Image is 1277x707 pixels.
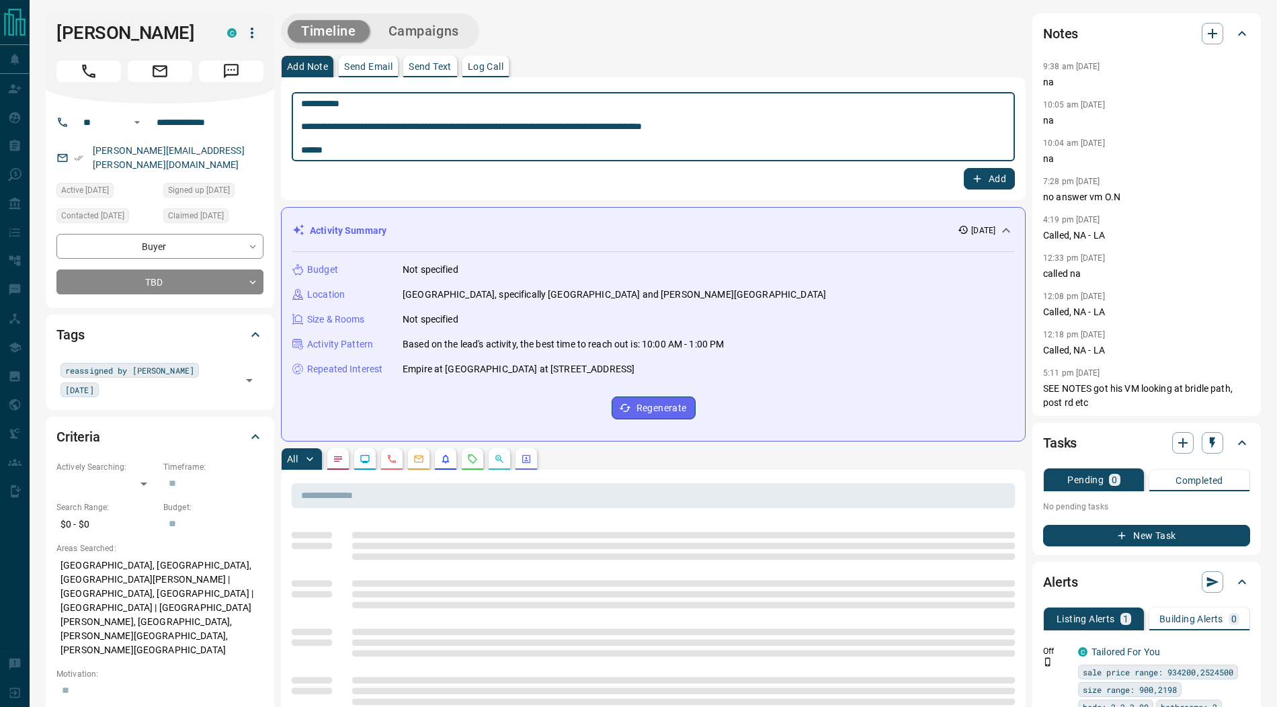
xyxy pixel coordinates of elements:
[56,501,157,513] p: Search Range:
[1043,152,1250,166] p: na
[61,209,124,222] span: Contacted [DATE]
[65,364,194,377] span: reassigned by [PERSON_NAME]
[1176,476,1223,485] p: Completed
[1043,114,1250,128] p: na
[1043,525,1250,546] button: New Task
[375,20,472,42] button: Campaigns
[1123,614,1128,624] p: 1
[1159,614,1223,624] p: Building Alerts
[1043,62,1100,71] p: 9:38 am [DATE]
[93,145,245,170] a: [PERSON_NAME][EMAIL_ADDRESS][PERSON_NAME][DOMAIN_NAME]
[61,183,109,197] span: Active [DATE]
[74,153,83,163] svg: Email Verified
[1078,647,1087,657] div: condos.ca
[56,461,157,473] p: Actively Searching:
[129,114,145,130] button: Open
[1043,100,1105,110] p: 10:05 am [DATE]
[1043,497,1250,517] p: No pending tasks
[440,454,451,464] svg: Listing Alerts
[56,668,263,680] p: Motivation:
[467,454,478,464] svg: Requests
[1043,215,1100,224] p: 4:19 pm [DATE]
[521,454,532,464] svg: Agent Actions
[468,62,503,71] p: Log Call
[287,454,298,464] p: All
[1043,645,1070,657] p: Off
[163,461,263,473] p: Timeframe:
[56,183,157,202] div: Thu May 15 2025
[403,263,458,277] p: Not specified
[1043,427,1250,459] div: Tasks
[1043,23,1078,44] h2: Notes
[65,383,94,397] span: [DATE]
[56,426,100,448] h2: Criteria
[56,542,263,554] p: Areas Searched:
[494,454,505,464] svg: Opportunities
[1043,75,1250,89] p: na
[1043,138,1105,148] p: 10:04 am [DATE]
[413,454,424,464] svg: Emails
[163,183,263,202] div: Tue Oct 16 2018
[163,501,263,513] p: Budget:
[1043,330,1105,339] p: 12:18 pm [DATE]
[333,454,343,464] svg: Notes
[292,218,1014,243] div: Activity Summary[DATE]
[199,60,263,82] span: Message
[1083,665,1233,679] span: sale price range: 934200,2524500
[56,421,263,453] div: Criteria
[56,208,157,227] div: Wed Mar 13 2024
[1043,343,1250,358] p: Called, NA - LA
[1043,177,1100,186] p: 7:28 pm [DATE]
[409,62,452,71] p: Send Text
[56,22,207,44] h1: [PERSON_NAME]
[1043,190,1250,204] p: no answer vm O.N
[344,62,393,71] p: Send Email
[56,324,84,345] h2: Tags
[56,513,157,536] p: $0 - $0
[56,60,121,82] span: Call
[1083,683,1177,696] span: size range: 900,2198
[403,362,634,376] p: Empire at [GEOGRAPHIC_DATA] at [STREET_ADDRESS]
[56,554,263,661] p: [GEOGRAPHIC_DATA], [GEOGRAPHIC_DATA], [GEOGRAPHIC_DATA][PERSON_NAME] | [GEOGRAPHIC_DATA], [GEOGRA...
[307,362,382,376] p: Repeated Interest
[403,288,826,302] p: [GEOGRAPHIC_DATA], specifically [GEOGRAPHIC_DATA] and [PERSON_NAME][GEOGRAPHIC_DATA]
[1067,475,1104,485] p: Pending
[1043,292,1105,301] p: 12:08 pm [DATE]
[1043,17,1250,50] div: Notes
[307,337,373,351] p: Activity Pattern
[307,288,345,302] p: Location
[288,20,370,42] button: Timeline
[287,62,328,71] p: Add Note
[1043,305,1250,319] p: Called, NA - LA
[612,397,696,419] button: Regenerate
[168,183,230,197] span: Signed up [DATE]
[964,168,1015,190] button: Add
[163,208,263,227] div: Thu Mar 07 2024
[971,224,995,237] p: [DATE]
[403,313,458,327] p: Not specified
[1043,267,1250,281] p: called na
[168,209,224,222] span: Claimed [DATE]
[56,234,263,259] div: Buyer
[386,454,397,464] svg: Calls
[310,224,386,238] p: Activity Summary
[1043,368,1100,378] p: 5:11 pm [DATE]
[1043,382,1250,410] p: SEE NOTES got his VM looking at bridle path, post rd etc
[403,337,724,351] p: Based on the lead's activity, the best time to reach out is: 10:00 AM - 1:00 PM
[360,454,370,464] svg: Lead Browsing Activity
[240,371,259,390] button: Open
[1043,657,1053,667] svg: Push Notification Only
[307,313,365,327] p: Size & Rooms
[1091,647,1160,657] a: Tailored For You
[1231,614,1237,624] p: 0
[1112,475,1117,485] p: 0
[1043,228,1250,243] p: Called, NA - LA
[227,28,237,38] div: condos.ca
[1043,571,1078,593] h2: Alerts
[1043,253,1105,263] p: 12:33 pm [DATE]
[56,319,263,351] div: Tags
[1057,614,1115,624] p: Listing Alerts
[307,263,338,277] p: Budget
[128,60,192,82] span: Email
[56,269,263,294] div: TBD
